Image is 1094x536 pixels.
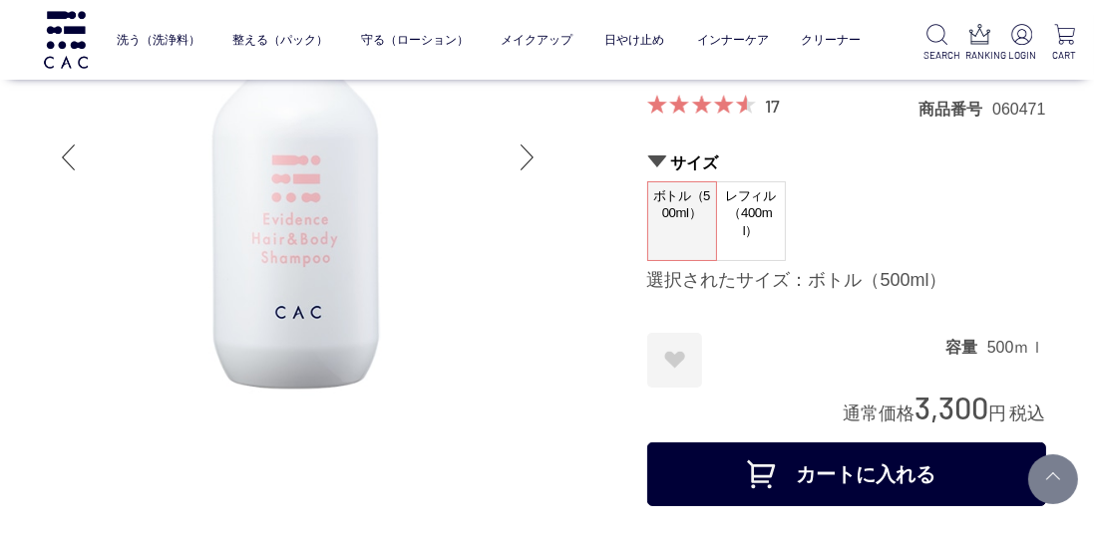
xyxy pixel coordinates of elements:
a: クリーナー [801,18,861,61]
a: 日やけ止め [604,18,664,61]
span: 税込 [1010,403,1046,423]
a: 守る（ローション） [361,18,469,61]
button: カートに入れる [647,442,1046,506]
p: RANKING [966,48,993,63]
p: LOGIN [1008,48,1035,63]
a: メイクアップ [501,18,572,61]
a: 洗う（洗浄料） [117,18,200,61]
h2: サイズ [647,152,1046,173]
a: SEARCH [923,24,950,63]
a: お気に入りに登録する [647,333,702,388]
a: LOGIN [1008,24,1035,63]
a: 整える（パック） [232,18,328,61]
img: logo [41,11,91,68]
dd: 500ｍｌ [987,337,1046,358]
dt: 商品番号 [918,99,992,120]
span: レフィル（400ml） [717,182,785,245]
span: ボトル（500ml） [648,182,716,239]
p: CART [1051,48,1078,63]
span: 3,300 [915,389,989,425]
dt: 容量 [945,337,987,358]
a: RANKING [966,24,993,63]
p: SEARCH [923,48,950,63]
span: 通常価格 [844,403,915,423]
dd: 060471 [992,99,1045,120]
a: 17 [766,95,781,117]
a: CART [1051,24,1078,63]
div: 選択されたサイズ：ボトル（500ml） [647,269,1046,293]
span: 円 [989,403,1007,423]
a: インナーケア [697,18,769,61]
